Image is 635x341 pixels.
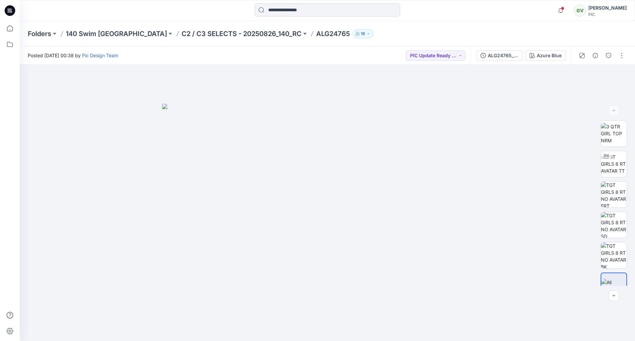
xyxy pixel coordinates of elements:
[588,12,627,17] div: PIC
[488,52,518,59] div: ALG24765_V2
[66,29,167,38] a: 140 Swim [GEOGRAPHIC_DATA]
[28,52,118,59] span: Posted [DATE] 00:38 by
[590,50,601,61] button: Details
[588,4,627,12] div: [PERSON_NAME]
[601,279,626,293] img: All colorways
[601,212,627,238] img: TGT GIRLS 8 RT NO AVATAR SD
[361,30,365,37] p: 18
[316,29,350,38] p: ALG24765
[601,153,627,174] img: TGT GIRLS 8 RT AVATAR TT
[601,242,627,268] img: TGT GIRLS 8 RT NO AVATAR BK
[28,29,51,38] a: Folders
[601,182,627,207] img: TGT GIRLS 8 RT NO AVATAR FRT
[574,5,586,17] div: GV
[476,50,523,61] button: ALG24765_V2
[525,50,566,61] button: Azure Blue
[182,29,302,38] a: C2 / C3 SELECTS - 20250826_140_RC
[537,52,562,59] div: Azure Blue
[601,123,627,144] img: 3 QTR GIRL TOP NRM
[353,29,373,38] button: 18
[82,53,118,58] a: Pic Design Team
